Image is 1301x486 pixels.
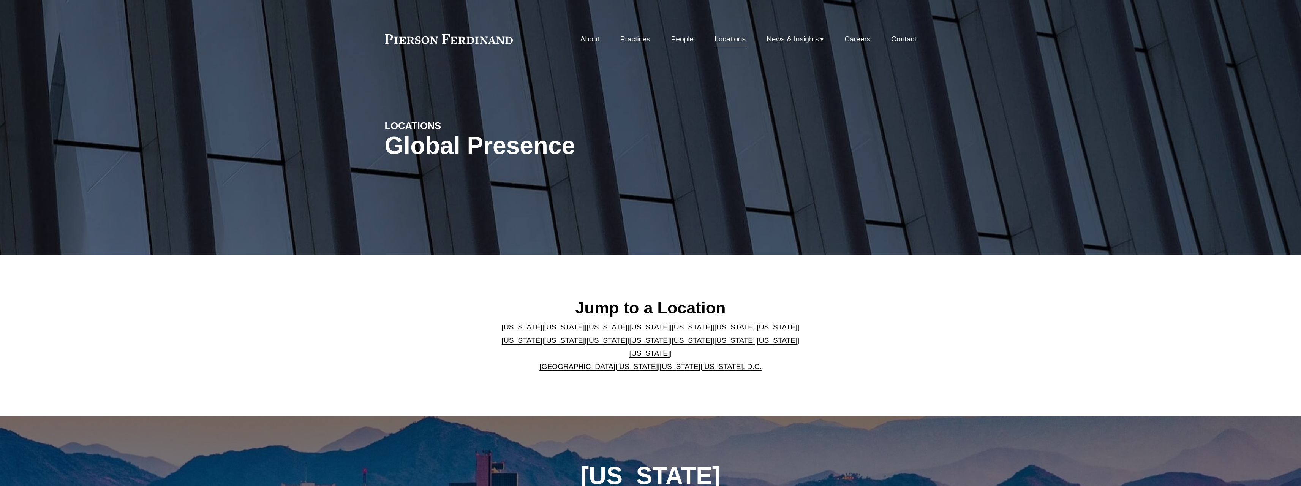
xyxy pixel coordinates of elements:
a: [US_STATE] [629,323,670,331]
a: [US_STATE] [629,336,670,344]
a: [US_STATE] [757,323,797,331]
a: Contact [891,32,916,46]
a: [GEOGRAPHIC_DATA] [539,363,615,370]
a: [US_STATE] [544,336,585,344]
span: News & Insights [767,33,819,46]
h1: Global Presence [385,132,739,160]
h2: Jump to a Location [495,298,806,318]
a: Locations [715,32,746,46]
a: [US_STATE] [502,323,542,331]
a: [US_STATE] [587,336,628,344]
a: [US_STATE] [587,323,628,331]
p: | | | | | | | | | | | | | | | | | | [495,321,806,373]
a: [US_STATE] [714,323,755,331]
a: [US_STATE] [629,349,670,357]
a: [US_STATE] [757,336,797,344]
h4: LOCATIONS [385,120,518,132]
a: folder dropdown [767,32,824,46]
a: Careers [844,32,870,46]
a: [US_STATE] [617,363,658,370]
a: [US_STATE] [660,363,700,370]
a: [US_STATE] [672,323,712,331]
a: [US_STATE] [502,336,542,344]
a: People [671,32,694,46]
a: [US_STATE] [714,336,755,344]
a: Practices [620,32,650,46]
a: About [580,32,599,46]
a: [US_STATE] [544,323,585,331]
a: [US_STATE], D.C. [702,363,762,370]
a: [US_STATE] [672,336,712,344]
